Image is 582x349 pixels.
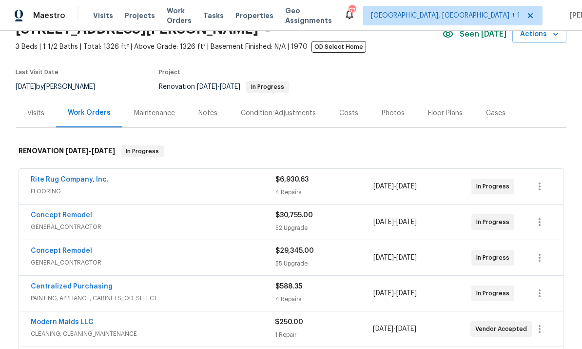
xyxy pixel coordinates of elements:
div: 4 Repairs [275,187,373,197]
span: [DATE] [197,83,217,90]
div: Condition Adjustments [241,108,316,118]
span: Maestro [33,11,65,21]
div: 57 [349,6,355,16]
span: CLEANING, CLEANING_MAINTENANCE [31,329,275,339]
button: Actions [512,25,566,43]
span: Seen [DATE] [460,29,506,39]
h6: RENOVATION [19,145,115,157]
span: [DATE] [16,83,36,90]
div: Visits [27,108,44,118]
span: Last Visit Date [16,69,58,75]
div: 55 Upgrade [275,259,373,268]
span: [DATE] [373,183,394,190]
span: - [373,217,417,227]
span: Geo Assignments [285,6,332,25]
span: - [373,253,417,263]
span: $588.35 [275,283,302,290]
span: Visits [93,11,113,21]
span: Properties [235,11,273,21]
span: Tasks [203,12,224,19]
span: [DATE] [65,147,89,154]
span: - [373,324,416,334]
span: Renovation [159,83,289,90]
span: In Progress [476,253,513,263]
span: GENERAL_CONTRACTOR [31,258,275,267]
span: In Progress [122,146,163,156]
span: In Progress [476,217,513,227]
div: 52 Upgrade [275,223,373,233]
a: Rite Rug Company, Inc. [31,176,109,183]
a: Concept Remodel [31,212,92,219]
h2: [STREET_ADDRESS][PERSON_NAME] [16,24,258,34]
div: Work Orders [68,108,111,118]
div: Notes [198,108,217,118]
span: Project [159,69,180,75]
div: by [PERSON_NAME] [16,81,107,93]
span: $29,345.00 [275,247,314,254]
span: [DATE] [220,83,240,90]
span: In Progress [476,182,513,191]
span: [DATE] [396,254,417,261]
div: RENOVATION [DATE]-[DATE]In Progress [16,136,566,167]
div: Maintenance [134,108,175,118]
span: [DATE] [396,183,417,190]
span: Projects [125,11,155,21]
div: Costs [339,108,358,118]
span: $30,755.00 [275,212,313,219]
div: 1 Repair [275,330,372,340]
div: Cases [486,108,505,118]
span: [GEOGRAPHIC_DATA], [GEOGRAPHIC_DATA] + 1 [371,11,520,21]
span: In Progress [247,84,288,90]
span: $250.00 [275,319,303,326]
a: Centralized Purchasing [31,283,113,290]
span: [DATE] [396,219,417,226]
span: [DATE] [373,290,394,297]
span: Actions [520,28,559,41]
span: 3 Beds | 1 1/2 Baths | Total: 1326 ft² | Above Grade: 1326 ft² | Basement Finished: N/A | 1970 [16,42,442,52]
span: [DATE] [373,219,394,226]
span: $6,930.63 [275,176,309,183]
a: Concept Remodel [31,247,92,254]
span: GENERAL_CONTRACTOR [31,222,275,232]
span: - [197,83,240,90]
div: 4 Repairs [275,294,373,304]
span: - [373,182,417,191]
span: Vendor Accepted [475,324,531,334]
span: [DATE] [373,326,393,332]
span: Work Orders [167,6,192,25]
div: Photos [382,108,405,118]
span: - [373,288,417,298]
span: [DATE] [92,147,115,154]
span: OD Select Home [311,41,366,53]
div: Floor Plans [428,108,463,118]
span: [DATE] [396,290,417,297]
span: FLOORING [31,186,275,196]
a: Modern Maids LLC [31,319,94,326]
span: [DATE] [396,326,416,332]
span: - [65,147,115,154]
span: [DATE] [373,254,394,261]
span: PAINTING, APPLIANCE, CABINETS, OD_SELECT [31,293,275,303]
span: In Progress [476,288,513,298]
